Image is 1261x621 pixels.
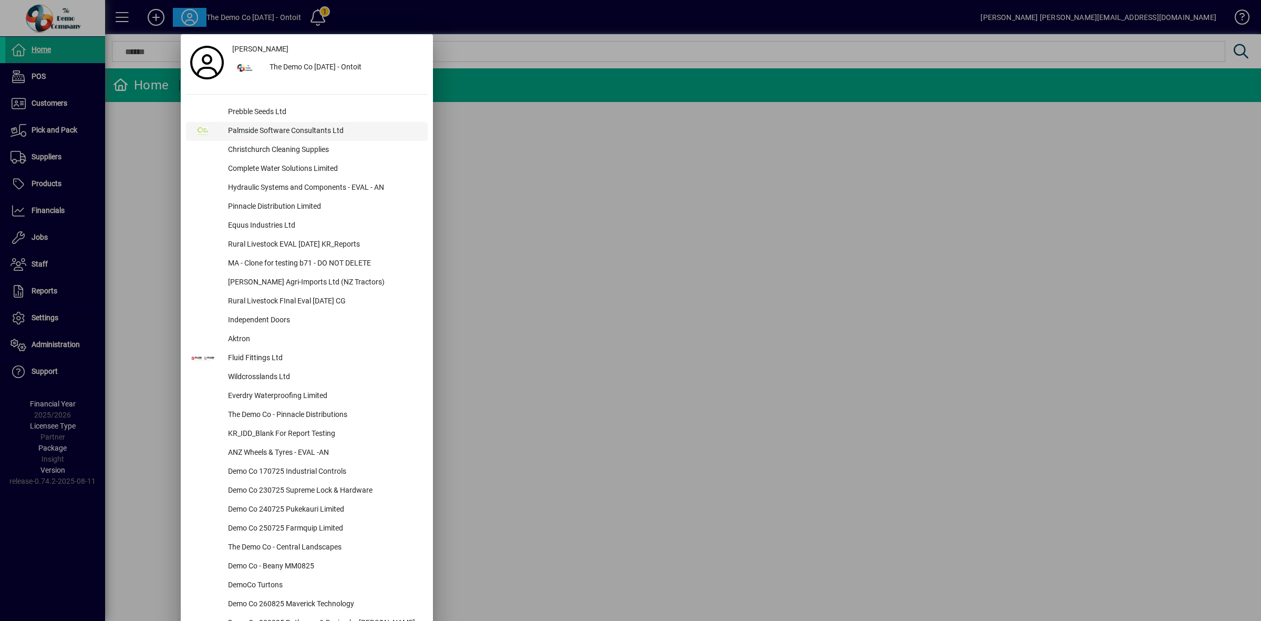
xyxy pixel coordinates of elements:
[232,44,288,55] span: [PERSON_NAME]
[186,292,428,311] button: Rural Livestock FInal Eval [DATE] CG
[220,198,428,217] div: Pinnacle Distribution Limited
[220,179,428,198] div: Hydraulic Systems and Components - EVAL - AN
[186,520,428,538] button: Demo Co 250725 Farmquip Limited
[220,103,428,122] div: Prebble Seeds Ltd
[186,406,428,425] button: The Demo Co - Pinnacle Distributions
[186,368,428,387] button: Wildcrosslands Ltd
[186,254,428,273] button: MA - Clone for testing b71 - DO NOT DELETE
[186,349,428,368] button: Fluid Fittings Ltd
[220,501,428,520] div: Demo Co 240725 Pukekauri Limited
[220,273,428,292] div: [PERSON_NAME] Agri-Imports Ltd (NZ Tractors)
[220,254,428,273] div: MA - Clone for testing b71 - DO NOT DELETE
[220,444,428,463] div: ANZ Wheels & Tyres - EVAL -AN
[220,538,428,557] div: The Demo Co - Central Landscapes
[186,103,428,122] button: Prebble Seeds Ltd
[186,538,428,557] button: The Demo Co - Central Landscapes
[186,501,428,520] button: Demo Co 240725 Pukekauri Limited
[220,595,428,614] div: Demo Co 260825 Maverick Technology
[186,217,428,236] button: Equus Industries Ltd
[186,236,428,254] button: Rural Livestock EVAL [DATE] KR_Reports
[186,160,428,179] button: Complete Water Solutions Limited
[186,53,228,72] a: Profile
[186,122,428,141] button: Palmside Software Consultants Ltd
[186,387,428,406] button: Everdry Waterproofing Limited
[261,58,428,77] div: The Demo Co [DATE] - Ontoit
[220,406,428,425] div: The Demo Co - Pinnacle Distributions
[186,557,428,576] button: Demo Co - Beany MM0825
[220,387,428,406] div: Everdry Waterproofing Limited
[220,425,428,444] div: KR_IDD_Blank For Report Testing
[220,349,428,368] div: Fluid Fittings Ltd
[228,39,428,58] a: [PERSON_NAME]
[186,595,428,614] button: Demo Co 260825 Maverick Technology
[186,179,428,198] button: Hydraulic Systems and Components - EVAL - AN
[220,576,428,595] div: DemoCo Turtons
[186,463,428,482] button: Demo Co 170725 Industrial Controls
[220,292,428,311] div: Rural Livestock FInal Eval [DATE] CG
[220,217,428,236] div: Equus Industries Ltd
[186,444,428,463] button: ANZ Wheels & Tyres - EVAL -AN
[220,311,428,330] div: Independent Doors
[220,141,428,160] div: Christchurch Cleaning Supplies
[228,58,428,77] button: The Demo Co [DATE] - Ontoit
[220,236,428,254] div: Rural Livestock EVAL [DATE] KR_Reports
[220,160,428,179] div: Complete Water Solutions Limited
[220,463,428,482] div: Demo Co 170725 Industrial Controls
[186,141,428,160] button: Christchurch Cleaning Supplies
[220,520,428,538] div: Demo Co 250725 Farmquip Limited
[186,425,428,444] button: KR_IDD_Blank For Report Testing
[186,273,428,292] button: [PERSON_NAME] Agri-Imports Ltd (NZ Tractors)
[220,330,428,349] div: Aktron
[186,576,428,595] button: DemoCo Turtons
[186,198,428,217] button: Pinnacle Distribution Limited
[220,368,428,387] div: Wildcrosslands Ltd
[186,482,428,501] button: Demo Co 230725 Supreme Lock & Hardware
[186,311,428,330] button: Independent Doors
[220,122,428,141] div: Palmside Software Consultants Ltd
[220,482,428,501] div: Demo Co 230725 Supreme Lock & Hardware
[186,330,428,349] button: Aktron
[220,557,428,576] div: Demo Co - Beany MM0825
